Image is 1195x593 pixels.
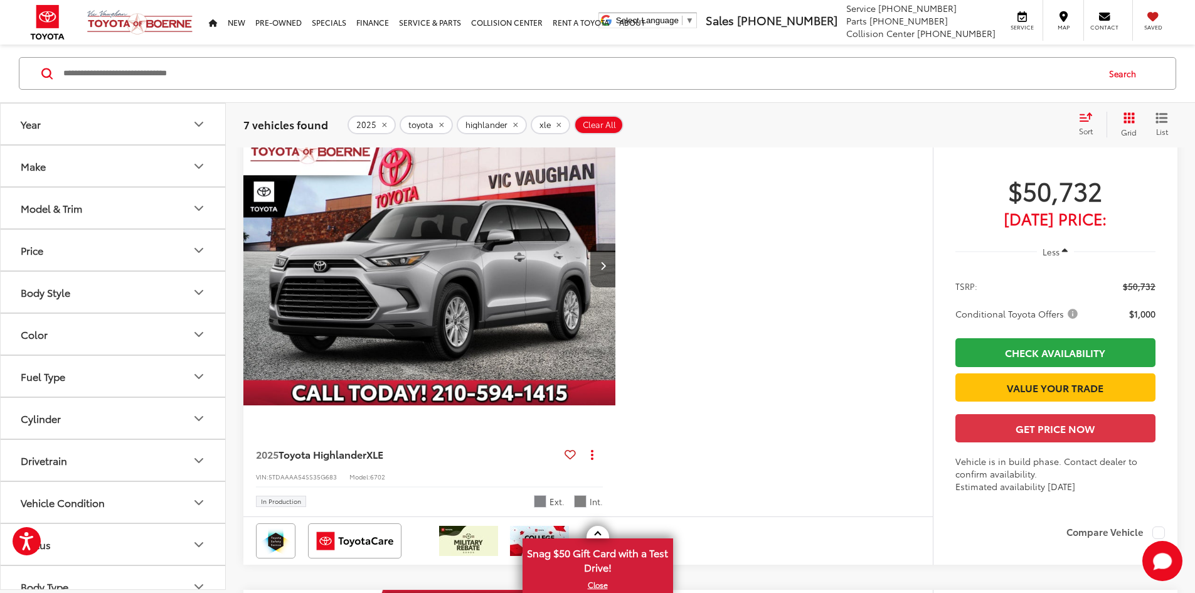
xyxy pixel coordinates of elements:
button: remove xle [531,115,570,134]
span: [PHONE_NUMBER] [878,2,957,14]
span: xle [539,119,551,129]
span: Snag $50 Gift Card with a Test Drive! [524,540,672,578]
span: Collision Center [846,27,915,40]
svg: Start Chat [1142,541,1182,581]
div: Color [191,327,206,342]
span: Sales [706,12,734,28]
button: Conditional Toyota Offers [955,307,1082,320]
span: 2025 [356,119,376,129]
div: Year [21,118,41,130]
a: 2025Toyota HighlanderXLE [256,447,560,461]
div: Body Type [21,580,68,592]
div: Price [21,244,43,256]
span: highlander [465,119,507,129]
button: List View [1146,112,1177,137]
button: Actions [581,443,603,465]
span: Model: [349,472,370,481]
span: Celestial Silver Metallic [534,495,546,508]
div: Body Style [21,286,70,298]
div: Make [191,159,206,174]
button: ColorColor [1,314,226,355]
a: Select Language​ [616,16,694,25]
button: remove highlander [457,115,527,134]
button: Grid View [1107,112,1146,137]
span: Toyota Highlander [279,447,366,461]
button: MakeMake [1,146,226,186]
div: Vehicle is in build phase. Contact dealer to confirm availability. Estimated availability [DATE] [955,455,1155,493]
span: Grid [1121,126,1137,137]
img: ToyotaCare Vic Vaughan Toyota of Boerne Boerne TX [311,526,399,556]
span: $1,000 [1129,307,1155,320]
div: Drivetrain [191,453,206,468]
div: Status [191,537,206,552]
span: [DATE] Price: [955,212,1155,225]
span: toyota [408,119,433,129]
span: TSRP: [955,280,977,292]
span: List [1155,126,1168,136]
button: YearYear [1,104,226,144]
div: Color [21,328,48,340]
span: Less [1043,246,1060,257]
div: Fuel Type [191,369,206,384]
div: Vehicle Condition [191,495,206,510]
span: 6702 [370,472,385,481]
span: $50,732 [955,174,1155,206]
img: /static/brand-toyota/National_Assets/toyota-college-grad.jpeg?height=48 [510,526,569,556]
button: PricePrice [1,230,226,270]
div: Model & Trim [21,202,82,214]
div: Body Style [191,285,206,300]
button: CylinderCylinder [1,398,226,439]
div: Make [21,160,46,172]
span: Select Language [616,16,679,25]
button: Toggle Chat Window [1142,541,1182,581]
button: Less [1037,240,1075,263]
div: Year [191,117,206,132]
button: remove toyota [400,115,453,134]
button: Fuel TypeFuel Type [1,356,226,397]
button: remove 2025 [348,115,396,134]
span: 2025 [256,447,279,461]
span: 5TDAAAA54SS35G683 [268,472,337,481]
span: dropdown dots [591,449,593,459]
span: XLE [366,447,383,461]
span: Parts [846,14,867,27]
div: 2025 Toyota Highlander XLE 0 [243,126,617,405]
div: Price [191,243,206,258]
label: Compare Vehicle [1066,526,1165,539]
a: Value Your Trade [955,373,1155,402]
a: Check Availability [955,338,1155,366]
img: /static/brand-toyota/National_Assets/toyota-military-rebate.jpeg?height=48 [439,526,498,556]
span: Int. [590,496,603,508]
span: Light Gray Softex® [574,495,587,508]
img: Toyota Safety Sense Vic Vaughan Toyota of Boerne Boerne TX [258,526,293,556]
button: Model & TrimModel & Trim [1,188,226,228]
div: Vehicle Condition [21,496,105,508]
span: $50,732 [1123,280,1155,292]
button: Clear All [574,115,624,134]
span: VIN: [256,472,268,481]
div: Cylinder [21,412,61,424]
span: In Production [261,498,301,505]
a: 2025 Toyota Grand Highlander XLE FWD2025 Toyota Grand Highlander XLE FWD2025 Toyota Grand Highlan... [243,126,617,405]
button: Select sort value [1073,112,1107,137]
button: Get Price Now [955,414,1155,442]
div: Fuel Type [21,370,65,382]
button: Body StyleBody Style [1,272,226,313]
button: Vehicle ConditionVehicle Condition [1,482,226,523]
span: Clear All [583,119,616,129]
span: [PHONE_NUMBER] [869,14,948,27]
div: Model & Trim [191,201,206,216]
input: Search by Make, Model, or Keyword [62,58,1097,88]
span: Conditional Toyota Offers [955,307,1080,320]
button: StatusStatus [1,524,226,565]
span: Service [846,2,876,14]
button: DrivetrainDrivetrain [1,440,226,481]
span: Service [1008,23,1036,31]
span: Contact [1090,23,1118,31]
img: 2025 Toyota Grand Highlander XLE FWD [243,126,617,406]
span: Saved [1139,23,1167,31]
span: Sort [1079,126,1093,136]
img: Vic Vaughan Toyota of Boerne [87,9,193,35]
